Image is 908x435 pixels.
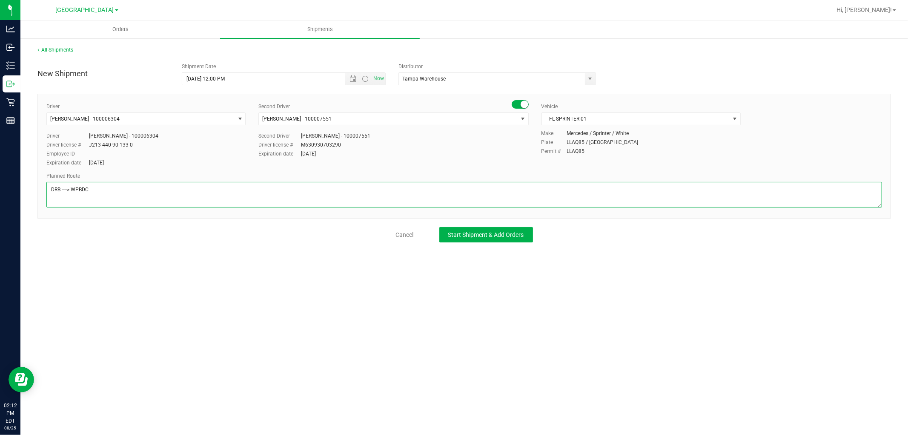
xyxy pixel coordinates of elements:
div: J213-440-90-133-0 [89,141,133,149]
a: Shipments [220,20,420,38]
div: LLAQ85 / [GEOGRAPHIC_DATA] [567,138,639,146]
span: Open the date view [346,75,360,82]
span: select [730,113,740,125]
div: [PERSON_NAME] - 100006304 [89,132,158,140]
span: [GEOGRAPHIC_DATA] [56,6,114,14]
div: [DATE] [301,150,316,158]
label: Driver [46,132,89,140]
inline-svg: Inbound [6,43,15,52]
span: [PERSON_NAME] - 100006304 [50,116,120,122]
span: Shipments [296,26,344,33]
h4: New Shipment [37,69,169,78]
span: select [517,113,528,125]
label: Employee ID [46,150,89,158]
inline-svg: Outbound [6,80,15,88]
label: Second Driver [258,132,301,140]
label: Distributor [398,63,423,70]
label: Make [541,130,567,137]
span: select [235,113,245,125]
label: Second Driver [258,103,290,110]
label: Plate [541,138,567,146]
span: Planned Route [46,173,80,179]
div: LLAQ85 [567,147,585,155]
span: select [585,73,596,85]
label: Driver license # [258,141,301,149]
inline-svg: Analytics [6,25,15,33]
label: Expiration date [258,150,301,158]
inline-svg: Reports [6,116,15,125]
p: 08/25 [4,425,17,431]
span: Orders [101,26,140,33]
a: All Shipments [37,47,73,53]
div: Mercedes / Sprinter / White [567,130,629,137]
div: [DATE] [89,159,104,167]
a: Orders [20,20,220,38]
span: Open the time view [358,75,372,82]
label: Permit # [541,147,567,155]
div: M630930703290 [301,141,341,149]
label: Vehicle [541,103,558,110]
span: Start Shipment & Add Orders [448,231,524,238]
inline-svg: Retail [6,98,15,107]
span: Hi, [PERSON_NAME]! [836,6,892,13]
label: Shipment Date [182,63,216,70]
span: FL-SPRINTER-01 [542,113,730,125]
label: Driver [46,103,60,110]
button: Start Shipment & Add Orders [439,227,533,242]
span: Set Current date [372,72,386,85]
a: Cancel [396,230,414,239]
p: 02:12 PM EDT [4,402,17,425]
iframe: Resource center [9,367,34,392]
span: [PERSON_NAME] - 100007551 [262,116,332,122]
inline-svg: Inventory [6,61,15,70]
div: [PERSON_NAME] - 100007551 [301,132,370,140]
input: Select [399,73,579,85]
label: Driver license # [46,141,89,149]
label: Expiration date [46,159,89,167]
